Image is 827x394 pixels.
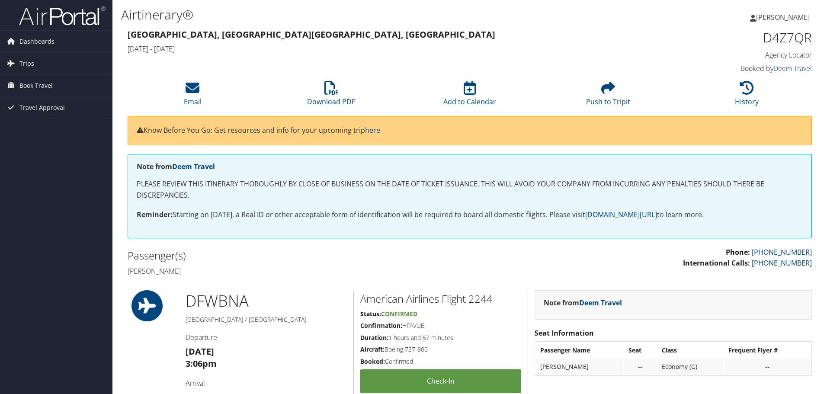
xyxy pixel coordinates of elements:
[544,298,622,308] strong: Note from
[535,328,594,338] strong: Seat Information
[360,333,388,342] strong: Duration:
[360,345,521,354] h5: Boeing 737-800
[624,343,657,358] th: Seat
[137,179,803,201] p: PLEASE REVIEW THIS ITINERARY THOROUGHLY BY CLOSE OF BUSINESS ON THE DATE OF TICKET ISSUANCE. THIS...
[137,125,803,136] p: Know Before You Go: Get resources and info for your upcoming trip
[19,31,54,52] span: Dashboards
[726,247,750,257] strong: Phone:
[728,363,806,371] div: --
[651,50,812,60] h4: Agency Locator
[536,359,623,375] td: [PERSON_NAME]
[750,4,818,30] a: [PERSON_NAME]
[683,258,750,268] strong: International Calls:
[128,248,463,263] h2: Passenger(s)
[360,345,385,353] strong: Aircraft:
[186,378,347,388] h4: Arrival
[752,258,812,268] a: [PHONE_NUMBER]
[657,359,723,375] td: Economy (G)
[128,44,638,54] h4: [DATE] - [DATE]
[186,333,347,342] h4: Departure
[360,321,402,330] strong: Confirmation:
[186,358,217,369] strong: 3:06pm
[773,64,812,73] a: Deem Travel
[628,363,652,371] div: --
[752,247,812,257] a: [PHONE_NUMBER]
[651,29,812,47] h1: D4Z7QR
[186,315,347,324] h5: [GEOGRAPHIC_DATA] / [GEOGRAPHIC_DATA]
[307,86,355,106] a: Download PDF
[381,310,417,318] span: Confirmed
[360,310,381,318] strong: Status:
[137,162,215,171] strong: Note from
[360,369,521,393] a: Check-in
[184,86,202,106] a: Email
[19,53,34,74] span: Trips
[585,210,657,219] a: [DOMAIN_NAME][URL]
[360,321,521,330] h5: HFAVUB
[651,64,812,73] h4: Booked by
[365,125,380,135] a: here
[443,86,496,106] a: Add to Calendar
[724,343,811,358] th: Frequent Flyer #
[19,75,53,96] span: Book Travel
[19,97,65,119] span: Travel Approval
[360,357,385,365] strong: Booked:
[735,86,759,106] a: History
[360,357,521,366] h5: Confirmed
[657,343,723,358] th: Class
[360,291,521,306] h2: American Airlines Flight 2244
[756,13,810,22] span: [PERSON_NAME]
[536,343,623,358] th: Passenger Name
[186,290,347,312] h1: DFW BNA
[121,6,586,24] h1: Airtinerary®
[172,162,215,171] a: Deem Travel
[128,266,463,276] h4: [PERSON_NAME]
[360,333,521,342] h5: 1 hours and 57 minutes
[586,86,630,106] a: Push to Tripit
[128,29,495,40] strong: [GEOGRAPHIC_DATA], [GEOGRAPHIC_DATA] [GEOGRAPHIC_DATA], [GEOGRAPHIC_DATA]
[186,346,214,357] strong: [DATE]
[579,298,622,308] a: Deem Travel
[19,6,106,26] img: airportal-logo.png
[137,209,803,221] p: Starting on [DATE], a Real ID or other acceptable form of identification will be required to boar...
[137,210,173,219] strong: Reminder:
